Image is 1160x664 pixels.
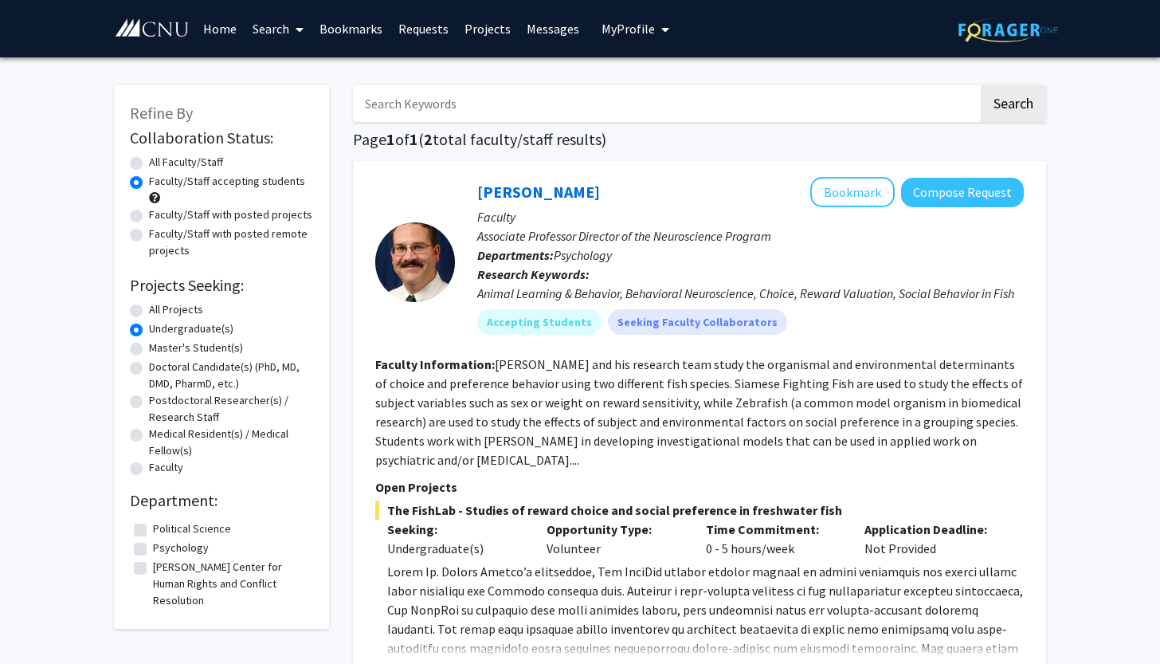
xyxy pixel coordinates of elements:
[149,426,313,459] label: Medical Resident(s) / Medical Fellow(s)
[608,309,787,335] mat-chip: Seeking Faculty Collaborators
[958,18,1058,42] img: ForagerOne Logo
[477,207,1024,226] p: Faculty
[390,1,457,57] a: Requests
[153,540,209,556] label: Psychology
[130,491,313,510] h2: Department:
[149,459,183,476] label: Faculty
[535,520,694,558] div: Volunteer
[149,320,233,337] label: Undergraduate(s)
[149,340,243,356] label: Master's Student(s)
[375,356,1023,468] fg-read-more: [PERSON_NAME] and his research team study the organismal and environmental determinants of choice...
[312,1,390,57] a: Bookmarks
[130,103,193,123] span: Refine By
[706,520,841,539] p: Time Commitment:
[149,301,203,318] label: All Projects
[149,173,305,190] label: Faculty/Staff accepting students
[981,85,1046,122] button: Search
[477,182,600,202] a: [PERSON_NAME]
[477,309,602,335] mat-chip: Accepting Students
[477,247,554,263] b: Departments:
[114,18,190,38] img: Christopher Newport University Logo
[130,276,313,295] h2: Projects Seeking:
[153,521,231,537] label: Political Science
[245,1,312,57] a: Search
[353,130,1046,149] h1: Page of ( total faculty/staff results)
[153,559,309,609] label: [PERSON_NAME] Center for Human Rights and Conflict Resolution
[149,392,313,426] label: Postdoctoral Researcher(s) / Research Staff
[375,356,495,372] b: Faculty Information:
[901,178,1024,207] button: Compose Request to Drew Velkey
[410,129,418,149] span: 1
[477,226,1024,246] p: Associate Professor Director of the Neuroscience Program
[547,520,682,539] p: Opportunity Type:
[149,226,313,259] label: Faculty/Staff with posted remote projects
[386,129,395,149] span: 1
[864,520,1000,539] p: Application Deadline:
[457,1,519,57] a: Projects
[694,520,853,558] div: 0 - 5 hours/week
[810,177,895,207] button: Add Drew Velkey to Bookmarks
[130,128,313,147] h2: Collaboration Status:
[852,520,1012,558] div: Not Provided
[387,539,523,558] div: Undergraduate(s)
[387,520,523,539] p: Seeking:
[424,129,433,149] span: 2
[195,1,245,57] a: Home
[12,592,68,652] iframe: Chat
[375,477,1024,497] p: Open Projects
[519,1,587,57] a: Messages
[375,501,1024,520] span: The FishLab - Studies of reward choice and social preference in freshwater fish
[149,206,312,223] label: Faculty/Staff with posted projects
[602,21,655,37] span: My Profile
[149,154,223,171] label: All Faculty/Staff
[477,284,1024,303] div: Animal Learning & Behavior, Behavioral Neuroscience, Choice, Reward Valuation, Social Behavior in...
[149,359,313,392] label: Doctoral Candidate(s) (PhD, MD, DMD, PharmD, etc.)
[477,266,590,282] b: Research Keywords:
[353,85,978,122] input: Search Keywords
[554,247,612,263] span: Psychology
